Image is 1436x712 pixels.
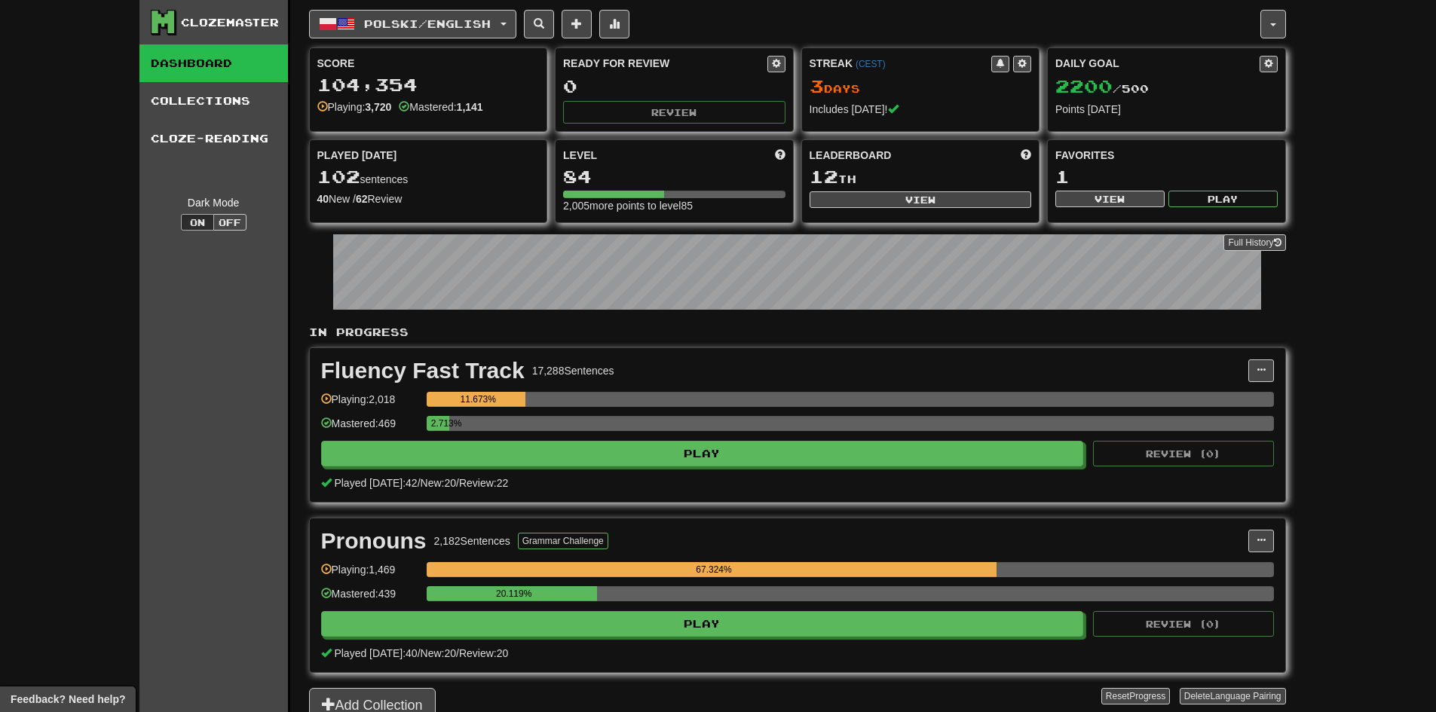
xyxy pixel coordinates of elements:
[563,101,785,124] button: Review
[321,611,1084,637] button: Play
[321,530,427,552] div: Pronouns
[459,647,508,659] span: Review: 20
[181,214,214,231] button: On
[599,10,629,38] button: More stats
[532,363,614,378] div: 17,288 Sentences
[139,120,288,157] a: Cloze-Reading
[309,10,516,38] button: Polski/English
[775,148,785,163] span: Score more points to level up
[1055,191,1165,207] button: View
[1129,691,1165,701] span: Progress
[810,166,838,187] span: 12
[317,167,540,187] div: sentences
[421,477,456,489] span: New: 20
[317,148,397,163] span: Played [DATE]
[11,692,125,707] span: Open feedback widget
[334,647,417,659] span: Played [DATE]: 40
[810,56,992,71] div: Streak
[321,392,419,417] div: Playing: 2,018
[1093,611,1274,637] button: Review (0)
[456,477,459,489] span: /
[459,477,508,489] span: Review: 22
[563,56,767,71] div: Ready for Review
[810,167,1032,187] div: th
[309,325,1286,340] p: In Progress
[321,586,419,611] div: Mastered: 439
[810,75,824,96] span: 3
[181,15,279,30] div: Clozemaster
[356,193,368,205] strong: 62
[563,148,597,163] span: Level
[810,77,1032,96] div: Day s
[563,77,785,96] div: 0
[1055,56,1260,72] div: Daily Goal
[810,102,1032,117] div: Includes [DATE]!
[1101,688,1170,704] button: ResetProgress
[1055,82,1149,95] span: / 500
[856,59,886,69] a: (CEST)
[457,101,483,113] strong: 1,141
[317,191,540,206] div: New / Review
[1093,441,1274,466] button: Review (0)
[810,148,892,163] span: Leaderboard
[418,477,421,489] span: /
[1021,148,1031,163] span: This week in points, UTC
[334,477,417,489] span: Played [DATE]: 42
[317,75,540,94] div: 104,354
[321,416,419,441] div: Mastered: 469
[418,647,421,659] span: /
[317,166,360,187] span: 102
[563,167,785,186] div: 84
[1223,234,1285,251] a: Full History
[321,441,1084,466] button: Play
[1055,102,1278,117] div: Points [DATE]
[213,214,246,231] button: Off
[365,101,391,113] strong: 3,720
[431,392,525,407] div: 11.673%
[321,359,525,382] div: Fluency Fast Track
[456,647,459,659] span: /
[139,44,288,82] a: Dashboard
[518,533,608,549] button: Grammar Challenge
[317,193,329,205] strong: 40
[317,99,392,115] div: Playing:
[1168,191,1278,207] button: Play
[321,562,419,587] div: Playing: 1,469
[1055,75,1113,96] span: 2200
[431,562,997,577] div: 67.324%
[1055,167,1278,186] div: 1
[431,586,597,601] div: 20.119%
[563,198,785,213] div: 2,005 more points to level 85
[562,10,592,38] button: Add sentence to collection
[431,416,449,431] div: 2.713%
[524,10,554,38] button: Search sentences
[399,99,482,115] div: Mastered:
[434,533,510,549] div: 2,182 Sentences
[364,17,491,30] span: Polski / English
[1055,148,1278,163] div: Favorites
[151,195,277,210] div: Dark Mode
[421,647,456,659] span: New: 20
[139,82,288,120] a: Collections
[1180,688,1286,704] button: DeleteLanguage Pairing
[317,56,540,71] div: Score
[810,191,1032,208] button: View
[1210,691,1281,701] span: Language Pairing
